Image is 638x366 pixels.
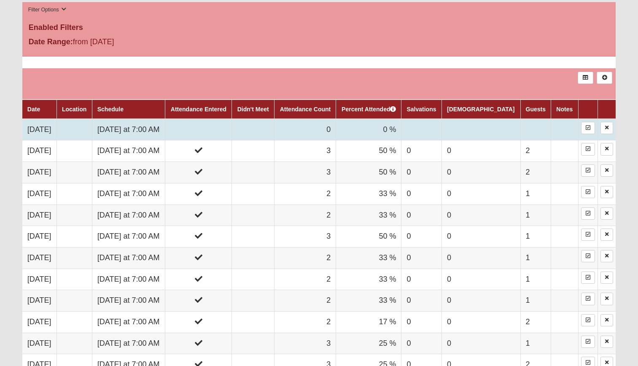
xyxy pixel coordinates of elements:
td: [DATE] at 7:00 AM [92,290,165,312]
th: Salvations [401,100,442,119]
td: 0 [401,290,442,312]
a: Schedule [97,106,124,113]
a: Delete [600,229,613,241]
td: 33 % [336,290,401,312]
td: 2 [274,290,336,312]
td: 2 [520,140,551,162]
a: Notes [556,106,573,113]
td: [DATE] [22,226,57,248]
td: 1 [520,183,551,205]
td: 0 [442,205,520,226]
td: [DATE] at 7:00 AM [92,183,165,205]
td: 33 % [336,183,401,205]
td: [DATE] [22,247,57,269]
a: Delete [600,122,613,134]
a: Alt+N [597,72,612,84]
td: 1 [520,290,551,312]
td: 33 % [336,247,401,269]
td: [DATE] [22,269,57,290]
a: Enter Attendance [581,164,595,177]
td: [DATE] at 7:00 AM [92,269,165,290]
td: 2 [520,312,551,333]
td: [DATE] at 7:00 AM [92,247,165,269]
td: [DATE] [22,290,57,312]
td: 0 [401,269,442,290]
td: 0 [442,140,520,162]
td: [DATE] [22,183,57,205]
td: [DATE] [22,205,57,226]
td: [DATE] [22,140,57,162]
a: Delete [600,336,613,348]
td: 1 [520,269,551,290]
a: Enter Attendance [581,336,595,348]
td: 0 [442,247,520,269]
td: 50 % [336,226,401,248]
td: 0 [401,312,442,333]
td: 0 [442,226,520,248]
td: 50 % [336,140,401,162]
td: [DATE] at 7:00 AM [92,333,165,354]
a: Delete [600,186,613,198]
td: 2 [274,312,336,333]
td: 1 [520,205,551,226]
a: Attendance Entered [171,106,226,113]
th: Guests [520,100,551,119]
a: Enter Attendance [581,143,595,155]
td: 2 [274,247,336,269]
td: [DATE] at 7:00 AM [92,119,165,140]
button: Filter Options [26,5,69,14]
a: Enter Attendance [581,250,595,262]
td: 0 [401,140,442,162]
h4: Enabled Filters [29,23,609,32]
td: 1 [520,226,551,248]
td: 25 % [336,333,401,354]
a: Location [62,106,86,113]
label: Date Range: [29,36,73,48]
td: [DATE] at 7:00 AM [92,162,165,183]
td: 0 [442,183,520,205]
td: 3 [274,226,336,248]
a: Enter Attendance [581,122,595,134]
td: 1 [520,247,551,269]
td: 2 [274,269,336,290]
td: [DATE] at 7:00 AM [92,140,165,162]
td: [DATE] [22,162,57,183]
a: Date [27,106,40,113]
td: [DATE] [22,119,57,140]
a: Enter Attendance [581,229,595,241]
td: 3 [274,140,336,162]
td: [DATE] [22,333,57,354]
td: 3 [274,162,336,183]
td: [DATE] [22,312,57,333]
td: 0 [274,119,336,140]
a: Didn't Meet [237,106,269,113]
td: 0 [401,183,442,205]
a: Attendance Count [280,106,331,113]
a: Delete [600,293,613,305]
div: from [DATE] [22,36,220,50]
a: Enter Attendance [581,272,595,284]
td: 0 [401,205,442,226]
td: 0 [442,333,520,354]
th: [DEMOGRAPHIC_DATA] [442,100,520,119]
td: 33 % [336,205,401,226]
td: 2 [274,205,336,226]
a: Delete [600,143,613,155]
td: 0 [442,269,520,290]
td: [DATE] at 7:00 AM [92,312,165,333]
a: Enter Attendance [581,207,595,220]
a: Enter Attendance [581,293,595,305]
td: 0 [401,162,442,183]
td: 0 [401,226,442,248]
td: 0 [442,312,520,333]
a: Enter Attendance [581,186,595,198]
a: Delete [600,272,613,284]
td: 2 [274,183,336,205]
td: 17 % [336,312,401,333]
td: 3 [274,333,336,354]
td: 0 [401,333,442,354]
a: Delete [600,250,613,262]
td: 0 [442,290,520,312]
a: Export to Excel [578,72,593,84]
a: Delete [600,207,613,220]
